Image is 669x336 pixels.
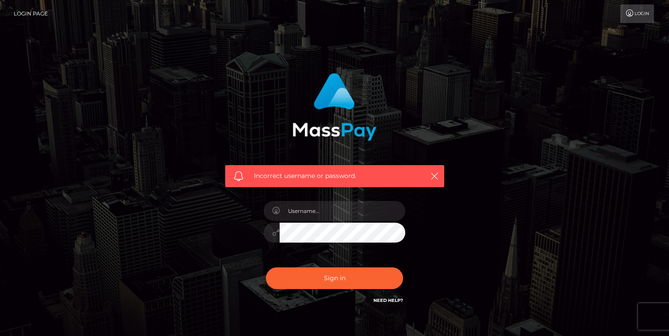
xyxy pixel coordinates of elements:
[254,171,415,181] span: Incorrect username or password.
[280,201,405,221] input: Username...
[14,4,48,23] a: Login Page
[292,73,377,141] img: MassPay Login
[620,4,654,23] a: Login
[266,267,403,289] button: Sign in
[373,297,403,303] a: Need Help?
